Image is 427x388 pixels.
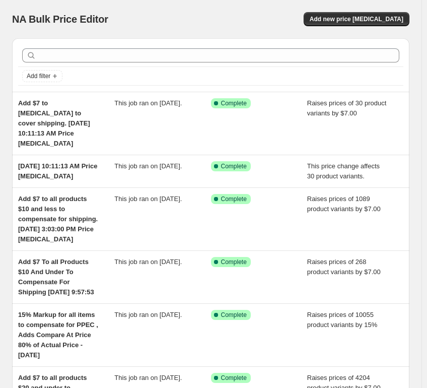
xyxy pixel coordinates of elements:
[114,162,182,170] span: This job ran on [DATE].
[114,258,182,266] span: This job ran on [DATE].
[18,195,98,243] span: Add $7 to all products $10 and less to compensate for shipping. [DATE] 3:03:00 PM Price [MEDICAL_...
[18,162,98,180] span: [DATE] 10:11:13 AM Price [MEDICAL_DATA]
[307,311,377,329] span: Raises prices of 10055 product variants by 15%
[221,311,247,319] span: Complete
[307,99,387,117] span: Raises prices of 30 product variants by $7.00
[18,99,90,147] span: Add $7 to [MEDICAL_DATA] to cover shipping. [DATE] 10:11:13 AM Price [MEDICAL_DATA]
[221,162,247,170] span: Complete
[307,195,381,213] span: Raises prices of 1089 product variants by $7.00
[221,99,247,107] span: Complete
[27,72,50,80] span: Add filter
[221,374,247,382] span: Complete
[22,70,62,82] button: Add filter
[304,12,409,26] button: Add new price [MEDICAL_DATA]
[310,15,403,23] span: Add new price [MEDICAL_DATA]
[307,162,380,180] span: This price change affects 30 product variants.
[114,374,182,381] span: This job ran on [DATE].
[12,14,108,25] span: NA Bulk Price Editor
[221,195,247,203] span: Complete
[18,311,98,359] span: 15% Markup for all items to compensate for PPEC , Adds Compare At Price 80% of Actual Price - [DATE]
[18,258,94,296] span: Add $7 To all Products $10 And Under To Compensate For Shipping [DATE] 9:57:53
[114,99,182,107] span: This job ran on [DATE].
[307,258,381,276] span: Raises prices of 268 product variants by $7.00
[114,311,182,318] span: This job ran on [DATE].
[221,258,247,266] span: Complete
[114,195,182,203] span: This job ran on [DATE].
